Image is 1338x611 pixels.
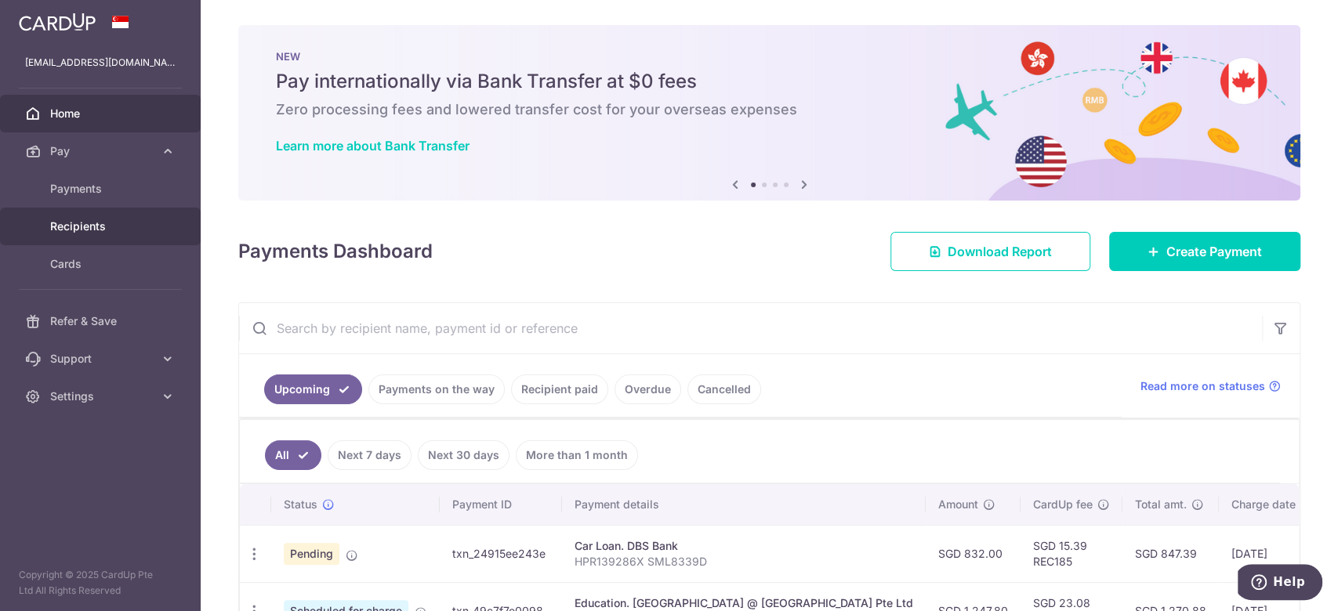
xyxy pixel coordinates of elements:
[1219,525,1325,582] td: [DATE]
[368,374,505,404] a: Payments on the way
[440,525,562,582] td: txn_24915ee243e
[284,543,339,565] span: Pending
[1109,232,1300,271] a: Create Payment
[50,389,154,404] span: Settings
[562,484,926,525] th: Payment details
[1140,378,1265,394] span: Read more on statuses
[575,554,913,569] p: HPR139286X SML8339D
[50,313,154,329] span: Refer & Save
[1140,378,1281,394] a: Read more on statuses
[264,374,362,404] a: Upcoming
[276,69,1263,94] h5: Pay internationally via Bank Transfer at $0 fees
[328,440,412,470] a: Next 7 days
[1166,242,1262,261] span: Create Payment
[1231,497,1296,512] span: Charge date
[926,525,1021,582] td: SGD 832.00
[238,25,1300,201] img: Bank transfer banner
[50,219,154,234] span: Recipients
[276,100,1263,119] h6: Zero processing fees and lowered transfer cost for your overseas expenses
[615,374,681,404] a: Overdue
[516,440,638,470] a: More than 1 month
[265,440,321,470] a: All
[50,143,154,159] span: Pay
[575,538,913,554] div: Car Loan. DBS Bank
[1033,497,1093,512] span: CardUp fee
[418,440,509,470] a: Next 30 days
[239,303,1262,353] input: Search by recipient name, payment id or reference
[25,55,176,70] p: [EMAIL_ADDRESS][DOMAIN_NAME]
[50,106,154,121] span: Home
[238,237,433,266] h4: Payments Dashboard
[1122,525,1219,582] td: SGD 847.39
[50,351,154,367] span: Support
[1238,564,1322,603] iframe: Opens a widget where you can find more information
[276,138,470,154] a: Learn more about Bank Transfer
[687,374,761,404] a: Cancelled
[938,497,978,512] span: Amount
[276,50,1263,63] p: NEW
[440,484,562,525] th: Payment ID
[511,374,608,404] a: Recipient paid
[948,242,1052,261] span: Download Report
[1135,497,1187,512] span: Total amt.
[890,232,1090,271] a: Download Report
[284,497,317,512] span: Status
[50,256,154,272] span: Cards
[575,595,913,611] div: Education. [GEOGRAPHIC_DATA] @ [GEOGRAPHIC_DATA] Pte Ltd
[19,13,96,31] img: CardUp
[1021,525,1122,582] td: SGD 15.39 REC185
[50,181,154,197] span: Payments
